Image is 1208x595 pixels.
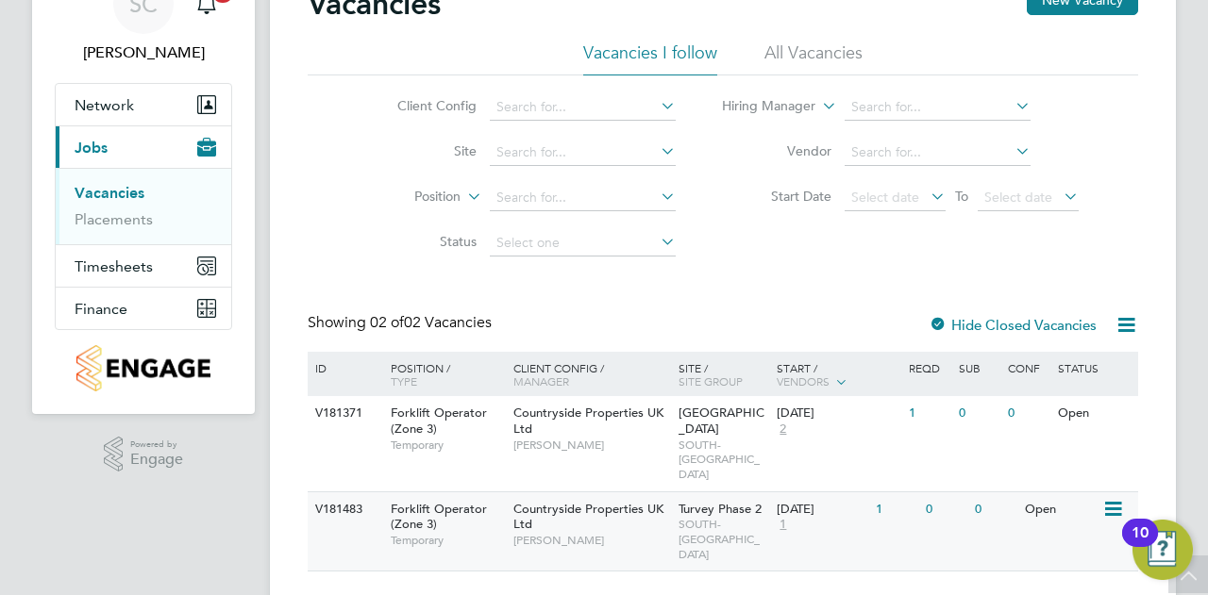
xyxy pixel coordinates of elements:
[904,396,953,431] div: 1
[310,492,377,527] div: V181483
[777,502,866,518] div: [DATE]
[679,405,764,437] span: [GEOGRAPHIC_DATA]
[104,437,184,472] a: Powered byEngage
[391,373,417,388] span: Type
[954,352,1003,384] div: Sub
[368,233,477,250] label: Status
[352,188,461,207] label: Position
[513,501,663,533] span: Countryside Properties UK Ltd
[368,142,477,159] label: Site
[679,373,743,388] span: Site Group
[308,313,495,333] div: Showing
[777,405,899,421] div: [DATE]
[75,139,108,157] span: Jobs
[56,288,231,329] button: Finance
[679,501,762,517] span: Turvey Phase 2
[75,210,153,228] a: Placements
[75,257,153,275] span: Timesheets
[370,313,492,332] span: 02 Vacancies
[954,396,1003,431] div: 0
[56,168,231,244] div: Jobs
[513,533,669,548] span: [PERSON_NAME]
[1003,352,1052,384] div: Conf
[490,140,676,166] input: Search for...
[75,184,144,202] a: Vacancies
[391,405,487,437] span: Forklift Operator (Zone 3)
[764,41,863,75] li: All Vacancies
[75,300,127,318] span: Finance
[984,189,1052,206] span: Select date
[777,373,830,388] span: Vendors
[391,501,487,533] span: Forklift Operator (Zone 3)
[1132,520,1193,580] button: Open Resource Center, 10 new notifications
[56,84,231,125] button: Network
[490,230,676,256] input: Select one
[845,94,1031,121] input: Search for...
[75,96,134,114] span: Network
[851,189,919,206] span: Select date
[949,184,974,208] span: To
[56,245,231,287] button: Timesheets
[76,345,210,391] img: countryside-properties-logo-retina.png
[970,492,1019,527] div: 0
[55,41,232,64] span: Sam Carter
[921,492,970,527] div: 0
[1053,352,1135,384] div: Status
[723,142,831,159] label: Vendor
[370,313,404,332] span: 02 of
[777,421,789,438] span: 2
[310,352,377,384] div: ID
[513,405,663,437] span: Countryside Properties UK Ltd
[679,517,768,561] span: SOUTH-[GEOGRAPHIC_DATA]
[391,533,504,548] span: Temporary
[391,438,504,453] span: Temporary
[377,352,509,397] div: Position /
[1132,533,1149,557] div: 10
[904,352,953,384] div: Reqd
[871,492,920,527] div: 1
[679,438,768,482] span: SOUTH-[GEOGRAPHIC_DATA]
[674,352,773,397] div: Site /
[513,438,669,453] span: [PERSON_NAME]
[310,396,377,431] div: V181371
[509,352,674,397] div: Client Config /
[130,452,183,468] span: Engage
[707,97,815,116] label: Hiring Manager
[1020,492,1102,527] div: Open
[1003,396,1052,431] div: 0
[1053,396,1135,431] div: Open
[513,373,569,388] span: Manager
[130,437,183,453] span: Powered by
[490,94,676,121] input: Search for...
[772,352,904,399] div: Start /
[777,517,789,533] span: 1
[55,345,232,391] a: Go to home page
[583,41,717,75] li: Vacancies I follow
[929,316,1097,334] label: Hide Closed Vacancies
[490,185,676,211] input: Search for...
[845,140,1031,166] input: Search for...
[723,188,831,205] label: Start Date
[56,126,231,168] button: Jobs
[368,97,477,114] label: Client Config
